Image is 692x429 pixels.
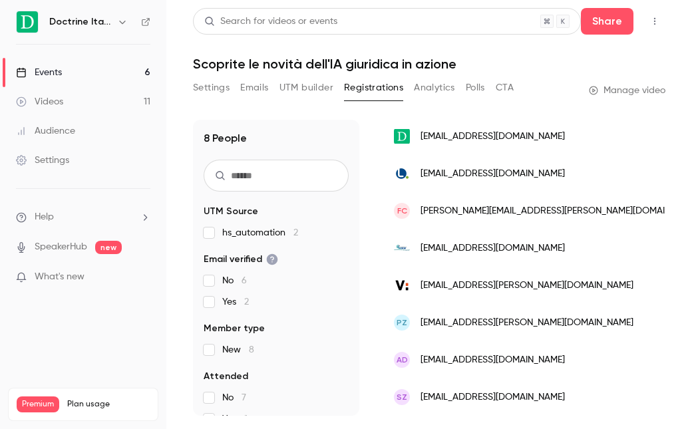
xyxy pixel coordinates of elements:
span: 7 [242,393,246,402]
span: [EMAIL_ADDRESS][PERSON_NAME][DOMAIN_NAME] [421,279,633,293]
span: PZ [397,317,407,329]
span: 2 [244,297,249,307]
button: Analytics [414,77,455,98]
button: CTA [496,77,514,98]
a: Manage video [589,84,665,97]
h1: Scoprite le novità dell'IA giuridica in azione [193,56,665,72]
span: Yes [222,295,249,309]
span: [EMAIL_ADDRESS][PERSON_NAME][DOMAIN_NAME] [421,316,633,330]
span: 8 [249,345,254,355]
h1: 8 People [204,130,247,146]
span: 2 [293,228,298,237]
span: No [222,391,246,404]
img: Doctrine Italia [17,11,38,33]
span: AD [397,354,408,366]
span: Yes [222,412,248,426]
h6: Doctrine Italia [49,15,112,29]
span: What's new [35,270,85,284]
span: Plan usage [67,399,150,410]
span: No [222,274,247,287]
span: [EMAIL_ADDRESS][DOMAIN_NAME] [421,390,565,404]
span: Premium [17,396,59,412]
span: 1 [244,414,248,424]
button: Settings [193,77,230,98]
span: Help [35,210,54,224]
img: libero.it [394,166,410,182]
span: [EMAIL_ADDRESS][DOMAIN_NAME] [421,241,565,255]
span: hs_automation [222,226,298,239]
img: virgilio.it [394,277,410,293]
span: New [222,343,254,357]
li: help-dropdown-opener [16,210,150,224]
button: Emails [240,77,268,98]
span: Attended [204,370,248,383]
span: Member type [204,322,265,335]
button: UTM builder [279,77,333,98]
a: SpeakerHub [35,240,87,254]
span: new [95,241,122,254]
span: [EMAIL_ADDRESS][DOMAIN_NAME] [421,130,565,144]
div: Settings [16,154,69,167]
div: Events [16,66,62,79]
span: [EMAIL_ADDRESS][DOMAIN_NAME] [421,353,565,367]
span: fc [397,205,407,217]
div: Search for videos or events [204,15,337,29]
div: Audience [16,124,75,138]
div: Videos [16,95,63,108]
button: Polls [466,77,485,98]
button: Share [581,8,633,35]
span: [EMAIL_ADDRESS][DOMAIN_NAME] [421,167,565,181]
img: doctrine.fr [394,129,410,144]
span: SZ [397,391,407,403]
img: mmweuropetranslations.co.uk [394,240,410,256]
button: Registrations [344,77,403,98]
iframe: Noticeable Trigger [134,271,150,283]
span: 6 [242,276,247,285]
span: Email verified [204,253,278,266]
span: UTM Source [204,205,258,218]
